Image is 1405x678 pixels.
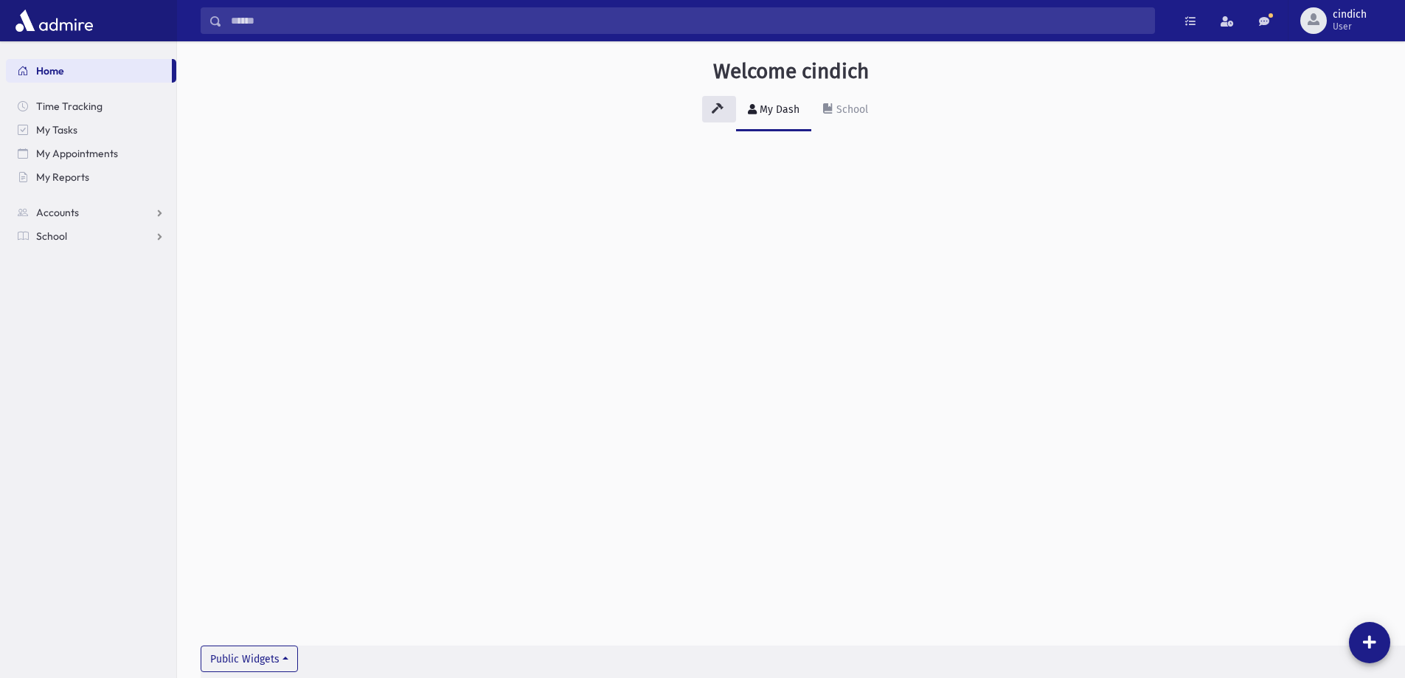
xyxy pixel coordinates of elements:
h3: Welcome cindich [713,59,869,84]
a: My Tasks [6,118,176,142]
button: Public Widgets [201,646,298,672]
span: My Tasks [36,123,77,136]
span: Accounts [36,206,79,219]
a: My Appointments [6,142,176,165]
a: School [811,90,880,131]
img: AdmirePro [12,6,97,35]
a: School [6,224,176,248]
input: Search [222,7,1154,34]
a: My Dash [736,90,811,131]
span: School [36,229,67,243]
a: Accounts [6,201,176,224]
span: My Appointments [36,147,118,160]
span: Time Tracking [36,100,103,113]
span: Home [36,64,64,77]
span: My Reports [36,170,89,184]
div: My Dash [757,103,799,116]
div: School [833,103,868,116]
span: cindich [1333,9,1367,21]
span: User [1333,21,1367,32]
a: My Reports [6,165,176,189]
a: Time Tracking [6,94,176,118]
a: Home [6,59,172,83]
